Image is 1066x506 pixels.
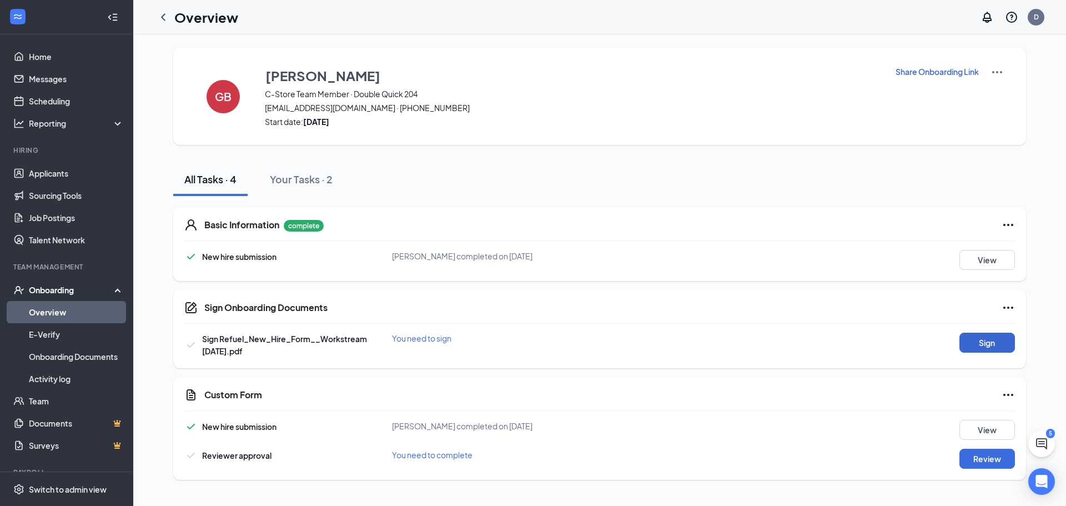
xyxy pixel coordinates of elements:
[29,301,124,323] a: Overview
[204,219,279,231] h5: Basic Information
[959,250,1015,270] button: View
[1005,11,1018,24] svg: QuestionInfo
[13,118,24,129] svg: Analysis
[157,11,170,24] svg: ChevronLeft
[1002,388,1015,402] svg: Ellipses
[284,220,324,232] p: complete
[29,323,124,345] a: E-Verify
[184,449,198,462] svg: Checkmark
[204,302,328,314] h5: Sign Onboarding Documents
[265,66,380,85] h3: [PERSON_NAME]
[265,66,881,86] button: [PERSON_NAME]
[204,389,262,401] h5: Custom Form
[184,218,198,232] svg: User
[195,66,251,127] button: GB
[392,333,669,344] div: You need to sign
[29,412,124,434] a: DocumentsCrown
[29,390,124,412] a: Team
[29,46,124,68] a: Home
[184,388,198,402] svg: CustomFormIcon
[29,484,107,495] div: Switch to admin view
[392,450,472,460] span: You need to complete
[13,284,24,295] svg: UserCheck
[29,284,114,295] div: Onboarding
[29,162,124,184] a: Applicants
[184,172,237,186] div: All Tasks · 4
[29,368,124,390] a: Activity log
[29,345,124,368] a: Onboarding Documents
[29,434,124,457] a: SurveysCrown
[13,468,122,477] div: Payroll
[265,102,881,113] span: [EMAIL_ADDRESS][DOMAIN_NAME] · [PHONE_NUMBER]
[1046,429,1055,438] div: 5
[184,301,198,314] svg: CompanyDocumentIcon
[959,333,1015,353] button: Sign
[392,421,532,431] span: [PERSON_NAME] completed on [DATE]
[1035,437,1048,450] svg: ChatActive
[1002,218,1015,232] svg: Ellipses
[13,262,122,272] div: Team Management
[202,422,276,432] span: New hire submission
[29,68,124,90] a: Messages
[29,118,124,129] div: Reporting
[174,8,238,27] h1: Overview
[1002,301,1015,314] svg: Ellipses
[392,251,532,261] span: [PERSON_NAME] completed on [DATE]
[184,338,198,352] svg: Checkmark
[29,184,124,207] a: Sourcing Tools
[13,146,122,155] div: Hiring
[202,334,367,356] span: Sign Refuel_New_Hire_Form__Workstream [DATE].pdf
[959,420,1015,440] button: View
[265,88,881,99] span: C-Store Team Member · Double Quick 204
[265,116,881,127] span: Start date:
[184,420,198,433] svg: Checkmark
[1028,468,1055,495] div: Open Intercom Messenger
[13,484,24,495] svg: Settings
[202,252,276,262] span: New hire submission
[896,66,979,77] p: Share Onboarding Link
[270,172,333,186] div: Your Tasks · 2
[29,229,124,251] a: Talent Network
[202,450,271,460] span: Reviewer approval
[29,207,124,229] a: Job Postings
[107,12,118,23] svg: Collapse
[184,250,198,263] svg: Checkmark
[959,449,1015,469] button: Review
[1028,430,1055,457] button: ChatActive
[895,66,979,78] button: Share Onboarding Link
[12,11,23,22] svg: WorkstreamLogo
[1034,12,1039,22] div: D
[215,93,232,101] h4: GB
[29,90,124,112] a: Scheduling
[980,11,994,24] svg: Notifications
[303,117,329,127] strong: [DATE]
[990,66,1004,79] img: More Actions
